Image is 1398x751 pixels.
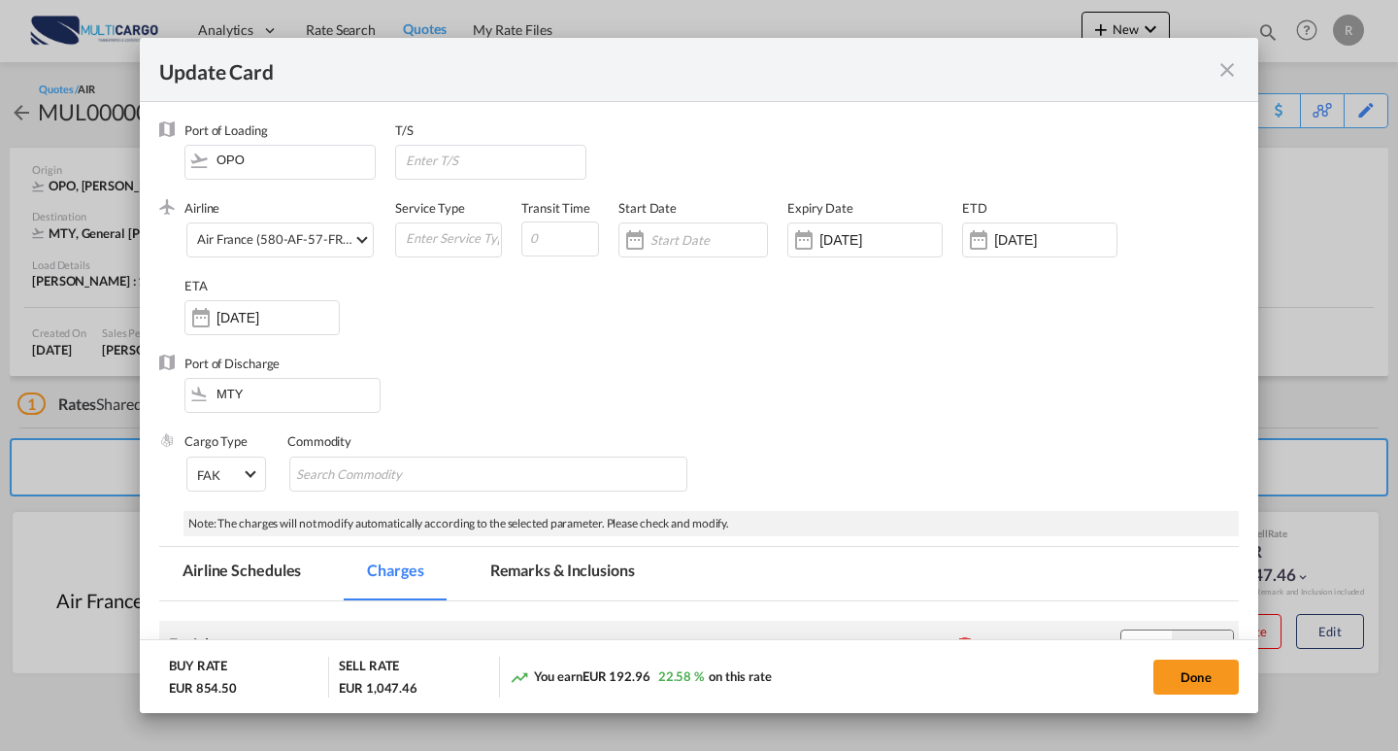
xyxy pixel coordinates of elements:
[339,679,417,697] div: EUR 1,047.46
[140,38,1258,714] md-dialog: Update CardPort of ...
[955,636,1041,652] button: Delete Leg
[618,200,677,216] label: Start Date
[184,278,208,293] label: ETA
[404,146,585,175] input: Enter T/S
[184,433,248,449] label: Cargo Type
[404,223,501,253] input: Enter Service Type
[197,467,220,483] div: FAK
[1215,58,1239,82] md-icon: icon-close fg-AAA8AD m-0 pointer
[159,547,678,600] md-pagination-wrapper: Use the left and right arrow keys to navigate between tabs
[169,633,218,655] div: Freight
[289,457,687,492] md-chips-wrap: Chips container with autocompletion. Enter the text area, type text to search, and then use the u...
[184,200,219,216] label: Airline
[787,200,853,216] label: Expiry Date
[287,433,351,449] label: Commodity
[183,511,1239,537] div: Note: The charges will not modify automatically according to the selected parameter. Please check...
[650,232,767,248] input: Start Date
[582,668,650,684] span: EUR 192.96
[159,547,324,600] md-tab-item: Airline Schedules
[344,547,447,600] md-tab-item: Charges
[395,200,465,216] label: Service Type
[339,657,399,679] div: SELL RATE
[296,460,474,491] input: Search Commodity
[994,232,1116,248] input: Select ETD
[955,634,975,654] md-icon: icon-delete
[819,232,942,248] input: Expiry Date
[169,657,227,679] div: BUY RATE
[1172,631,1233,658] div: 1,047.46
[197,231,361,247] div: Air France (580-AF-57-FR / -)
[169,679,237,697] div: EUR 854.50
[159,57,1215,82] div: Update Card
[184,122,268,138] label: Port of Loading
[1060,635,1111,653] div: Sub Total
[510,667,772,688] div: You earn on this rate
[467,547,658,600] md-tab-item: Remarks & Inclusions
[658,668,704,684] span: 22.58 %
[1153,660,1239,695] button: Done
[159,432,175,448] img: cargo.png
[186,457,266,492] md-select: Select Cargo type: FAK
[395,122,414,138] label: T/S
[216,310,339,325] input: Select ETA
[980,636,1041,652] div: Delete Leg
[510,667,529,687] md-icon: icon-trending-up
[194,146,375,175] input: Enter Port of Loading
[186,222,374,257] md-select: Select Airline: Air France (580-AF-57-FR / -)
[962,200,987,216] label: ETD
[184,356,280,371] label: Port of Discharge
[521,200,590,216] label: Transit Time
[194,379,380,408] input: Enter Port of Discharge
[521,222,599,256] input: 0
